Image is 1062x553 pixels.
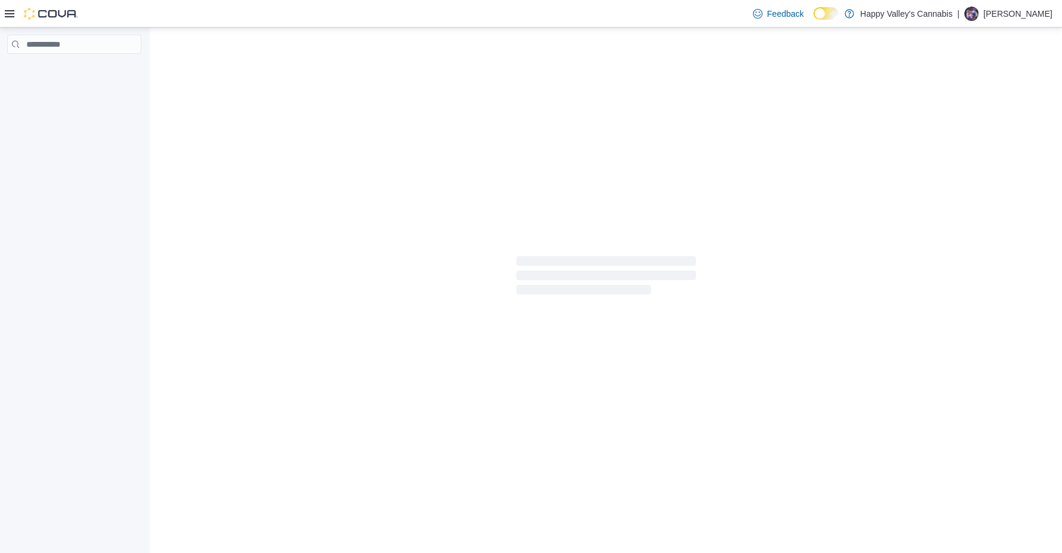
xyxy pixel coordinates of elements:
[7,56,141,85] nav: Complex example
[516,259,696,297] span: Loading
[964,7,979,21] div: Bobby Loewen
[24,8,78,20] img: Cova
[748,2,809,26] a: Feedback
[813,7,839,20] input: Dark Mode
[767,8,804,20] span: Feedback
[984,7,1052,21] p: [PERSON_NAME]
[860,7,952,21] p: Happy Valley's Cannabis
[957,7,960,21] p: |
